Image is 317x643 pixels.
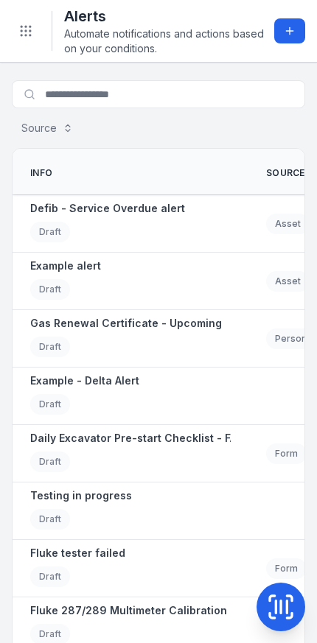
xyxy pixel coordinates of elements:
[30,222,70,242] div: Draft
[30,451,70,472] div: Draft
[30,316,222,331] strong: Gas Renewal Certificate - Upcoming
[30,316,222,361] a: Gas Renewal Certificate - UpcomingDraft
[30,167,52,179] span: Info
[30,509,70,530] div: Draft
[30,603,264,618] strong: Fluke 287/289 Multimeter Calibration FAILED
[30,373,139,388] strong: Example - Delta Alert
[30,259,101,303] a: Example alertDraft
[30,546,125,561] strong: Fluke tester failed
[266,271,310,292] div: Asset
[12,114,83,142] button: Source
[64,27,274,56] span: Automate notifications and actions based on your conditions.
[266,558,307,579] div: Form
[30,394,70,415] div: Draft
[266,328,316,349] div: Person
[266,443,307,464] div: Form
[30,488,132,533] a: Testing in progressDraft
[64,6,274,27] h2: Alerts
[30,546,125,591] a: Fluke tester failedDraft
[30,201,185,216] strong: Defib - Service Overdue alert
[30,259,101,273] strong: Example alert
[30,566,70,587] div: Draft
[30,279,70,300] div: Draft
[12,17,40,45] button: Toggle navigation
[30,488,132,503] strong: Testing in progress
[30,201,185,246] a: Defib - Service Overdue alertDraft
[30,337,70,357] div: Draft
[30,373,139,418] a: Example - Delta AlertDraft
[266,167,305,179] span: Source
[266,214,310,234] div: Asset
